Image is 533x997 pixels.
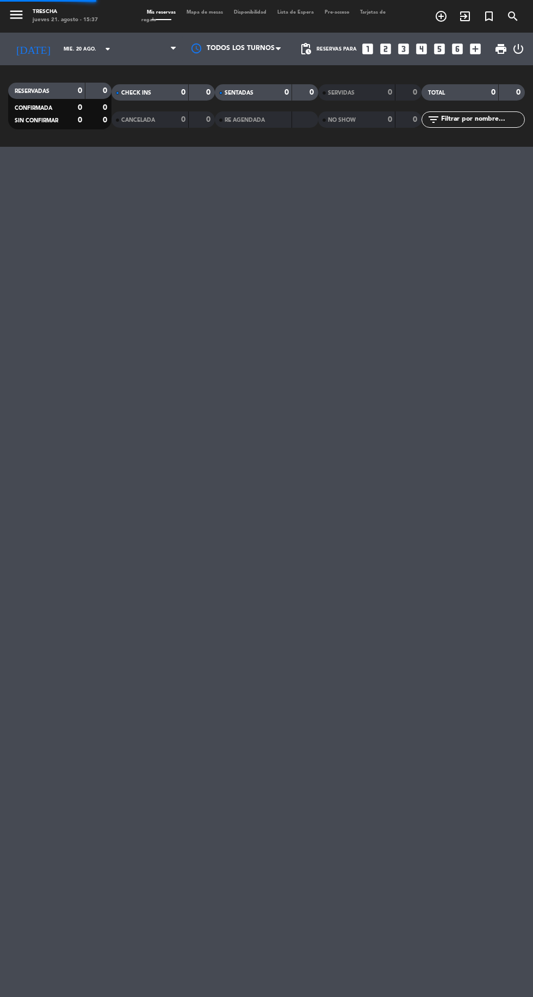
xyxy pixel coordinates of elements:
span: pending_actions [299,42,312,55]
strong: 0 [491,89,495,96]
span: CANCELADA [121,117,155,123]
strong: 0 [516,89,523,96]
input: Filtrar por nombre... [440,114,524,126]
span: Pre-acceso [319,10,355,15]
span: SERVIDAS [328,90,355,96]
i: filter_list [427,113,440,126]
strong: 0 [103,104,109,111]
span: Disponibilidad [228,10,272,15]
i: exit_to_app [458,10,472,23]
strong: 0 [284,89,289,96]
i: add_box [468,42,482,56]
i: arrow_drop_down [101,42,114,55]
strong: 0 [103,116,109,124]
span: Reservas para [317,46,357,52]
span: Mis reservas [141,10,181,15]
strong: 0 [309,89,316,96]
span: print [494,42,507,55]
div: LOG OUT [512,33,525,65]
strong: 0 [206,89,213,96]
i: add_circle_outline [435,10,448,23]
div: Trescha [33,8,98,16]
strong: 0 [181,89,185,96]
i: looks_6 [450,42,464,56]
span: SIN CONFIRMAR [15,118,58,123]
i: looks_two [379,42,393,56]
i: looks_one [361,42,375,56]
strong: 0 [413,89,419,96]
span: CHECK INS [121,90,151,96]
strong: 0 [388,89,392,96]
strong: 0 [103,87,109,95]
i: looks_3 [396,42,411,56]
span: Lista de Espera [272,10,319,15]
strong: 0 [413,116,419,123]
strong: 0 [388,116,392,123]
span: Mapa de mesas [181,10,228,15]
i: looks_5 [432,42,447,56]
strong: 0 [78,104,82,111]
div: jueves 21. agosto - 15:37 [33,16,98,24]
span: RESERVADAS [15,89,49,94]
span: RE AGENDADA [225,117,265,123]
span: CONFIRMADA [15,105,52,111]
button: menu [8,7,24,26]
span: NO SHOW [328,117,356,123]
i: search [506,10,519,23]
strong: 0 [181,116,185,123]
strong: 0 [78,87,82,95]
i: looks_4 [414,42,429,56]
strong: 0 [206,116,213,123]
i: power_settings_new [512,42,525,55]
i: menu [8,7,24,23]
i: [DATE] [8,38,58,60]
strong: 0 [78,116,82,124]
i: turned_in_not [482,10,495,23]
span: TOTAL [428,90,445,96]
span: SENTADAS [225,90,253,96]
